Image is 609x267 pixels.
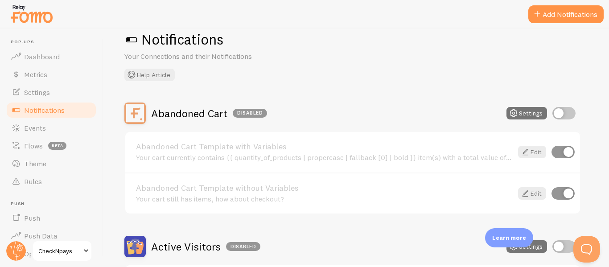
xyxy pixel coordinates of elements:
div: Disabled [226,242,260,251]
span: Push [24,214,40,222]
a: Metrics [5,66,97,83]
span: Push [11,201,97,207]
span: Dashboard [24,52,60,61]
span: Events [24,123,46,132]
p: Learn more [492,234,526,242]
span: CheckNpays [38,246,81,256]
a: Settings [5,83,97,101]
a: Theme [5,155,97,173]
span: Theme [24,159,46,168]
span: Notifications [24,106,65,115]
a: Notifications [5,101,97,119]
a: CheckNpays [32,240,92,262]
a: Dashboard [5,48,97,66]
h2: Abandoned Cart [151,107,267,120]
iframe: Help Scout Beacon - Open [573,236,600,263]
img: Abandoned Cart [124,103,146,124]
a: Flows beta [5,137,97,155]
img: Active Visitors [124,236,146,257]
p: Your Connections and their Notifications [124,51,338,62]
a: Abandoned Cart Template without Variables [136,184,513,192]
div: Your cart currently contains {{ quantity_of_products | propercase | fallback [0] | bold }} item(s... [136,153,513,161]
a: Rules [5,173,97,190]
span: Rules [24,177,42,186]
div: Disabled [233,109,267,118]
h1: Notifications [124,30,588,49]
span: Metrics [24,70,47,79]
div: Your cart still has items, how about checkout? [136,195,513,203]
span: Settings [24,88,50,97]
a: Edit [518,187,546,200]
a: Abandoned Cart Template with Variables [136,143,513,151]
span: Push Data [24,231,58,240]
a: Events [5,119,97,137]
a: Push [5,209,97,227]
div: Learn more [485,228,533,247]
button: Settings [506,107,547,119]
button: Help Article [124,69,175,81]
span: Flows [24,141,43,150]
a: Edit [518,146,546,158]
img: fomo-relay-logo-orange.svg [9,2,54,25]
span: Pop-ups [11,39,97,45]
span: beta [48,142,66,150]
a: Push Data [5,227,97,245]
h2: Active Visitors [151,240,260,254]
